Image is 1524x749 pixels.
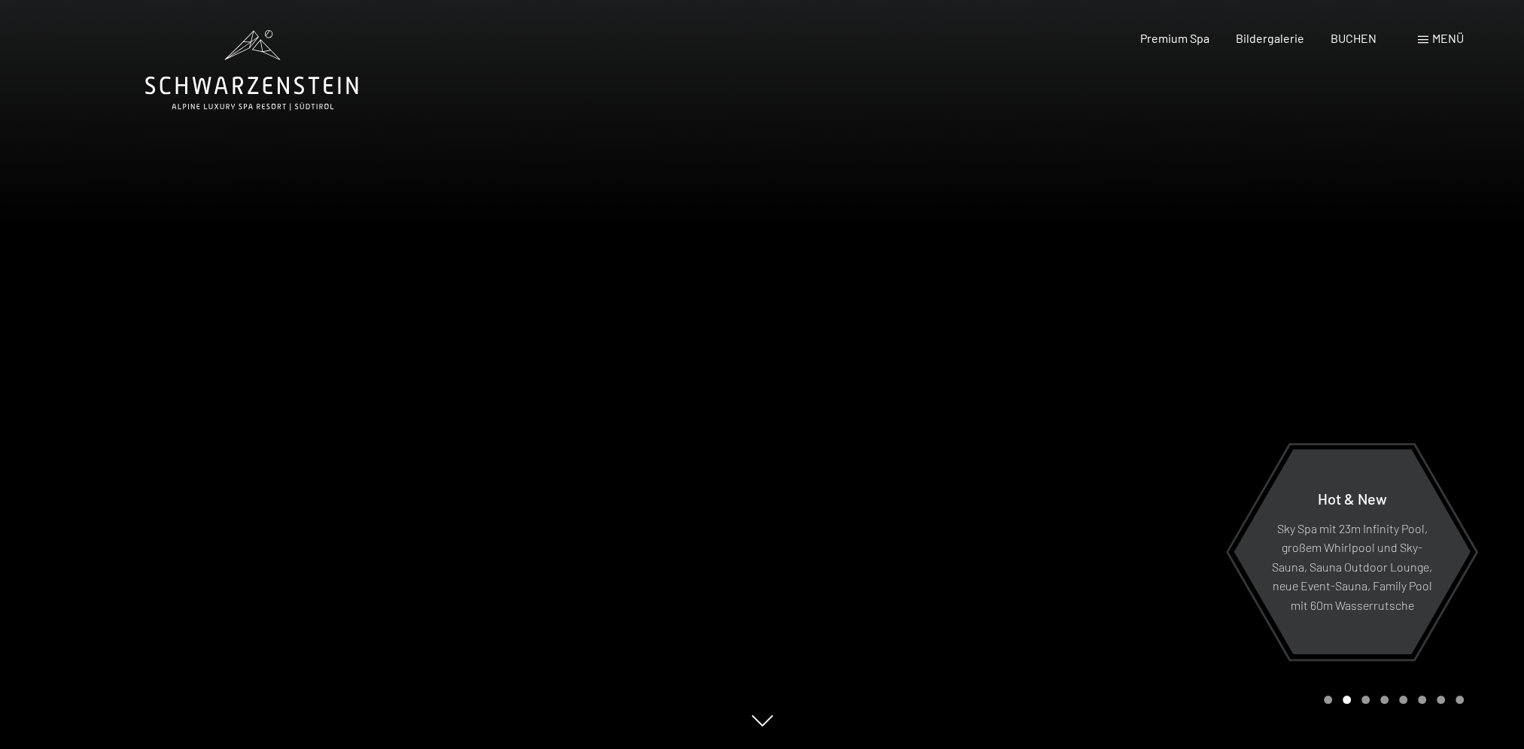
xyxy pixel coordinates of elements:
[1437,696,1445,704] div: Carousel Page 7
[1380,696,1389,704] div: Carousel Page 4
[1418,696,1426,704] div: Carousel Page 6
[1432,31,1464,45] span: Menü
[1318,489,1387,507] span: Hot & New
[1319,696,1464,704] div: Carousel Pagination
[1139,31,1209,45] a: Premium Spa
[1399,696,1407,704] div: Carousel Page 5
[1270,518,1434,614] p: Sky Spa mit 23m Infinity Pool, großem Whirlpool und Sky-Sauna, Sauna Outdoor Lounge, neue Event-S...
[1331,31,1376,45] a: BUCHEN
[1236,31,1304,45] a: Bildergalerie
[1456,696,1464,704] div: Carousel Page 8
[1361,696,1370,704] div: Carousel Page 3
[1343,696,1351,704] div: Carousel Page 2 (Current Slide)
[1233,448,1471,655] a: Hot & New Sky Spa mit 23m Infinity Pool, großem Whirlpool und Sky-Sauna, Sauna Outdoor Lounge, ne...
[1324,696,1332,704] div: Carousel Page 1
